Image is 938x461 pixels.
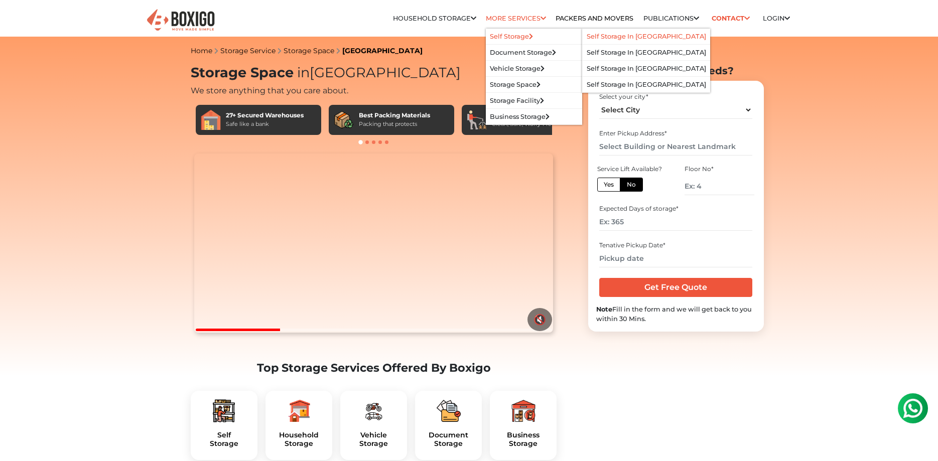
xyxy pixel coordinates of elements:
a: Publications [643,15,699,22]
h5: Household Storage [274,431,324,448]
a: Storage Facility [490,97,544,104]
span: We store anything that you care about. [191,86,348,95]
h5: Vehicle Storage [348,431,399,448]
div: Select your city [599,92,752,101]
input: Ex: 365 [599,213,752,231]
button: 🔇 [527,308,552,331]
video: Your browser does not support the video tag. [194,153,553,333]
div: Expected Days of storage [599,204,752,213]
div: Packing that protects [359,120,430,128]
img: boxigo_packers_and_movers_plan [437,399,461,423]
div: Enter Pickup Address [599,129,752,138]
h5: Business Storage [498,431,549,448]
a: Self Storage [490,33,533,40]
a: Self Storage in [GEOGRAPHIC_DATA] [587,33,706,40]
a: Storage Space [490,81,541,88]
a: Vehicle Storage [490,65,545,72]
img: boxigo_packers_and_movers_plan [361,399,385,423]
label: Yes [597,178,620,192]
a: Login [763,15,790,22]
span: [GEOGRAPHIC_DATA] [294,64,461,81]
a: Storage Service [220,46,276,55]
a: Contact [709,11,753,26]
img: whatsapp-icon.svg [10,10,30,30]
div: Fill in the form and we will get back to you within 30 Mins. [596,304,756,324]
div: 27+ Secured Warehouses [226,111,304,120]
b: Note [596,305,612,313]
a: VehicleStorage [348,431,399,448]
a: Household Storage [393,15,476,22]
h5: Document Storage [423,431,474,448]
h1: Storage Space [191,65,557,81]
label: No [620,178,643,192]
img: Boxigo [146,8,216,33]
h5: Self Storage [199,431,249,448]
input: Select Building or Nearest Landmark [599,138,752,156]
div: Best Packing Materials [359,111,430,120]
input: Ex: 4 [685,178,754,195]
a: [GEOGRAPHIC_DATA] [342,46,423,55]
a: Self Storage in [GEOGRAPHIC_DATA] [587,49,706,56]
a: Business Storage [490,113,550,120]
input: Get Free Quote [599,278,752,297]
a: Self Storage in [GEOGRAPHIC_DATA] [587,81,706,88]
a: Home [191,46,212,55]
input: Pickup date [599,250,752,267]
div: Floor No [685,165,754,174]
img: 27+ Secured Warehouses [201,110,221,130]
a: DocumentStorage [423,431,474,448]
img: boxigo_packers_and_movers_plan [511,399,535,423]
a: Self Storage in [GEOGRAPHIC_DATA] [587,65,706,72]
a: Document Storage [490,49,556,56]
div: Safe like a bank [226,120,304,128]
span: in [297,64,310,81]
img: Pest-free Units [467,110,487,130]
a: More services [486,15,546,22]
a: SelfStorage [199,431,249,448]
a: Packers and Movers [556,15,633,22]
a: HouseholdStorage [274,431,324,448]
a: Storage Space [284,46,334,55]
img: Best Packing Materials [334,110,354,130]
img: boxigo_packers_and_movers_plan [212,399,236,423]
a: BusinessStorage [498,431,549,448]
img: boxigo_packers_and_movers_plan [287,399,311,423]
div: Tenative Pickup Date [599,241,752,250]
h2: Top Storage Services Offered By Boxigo [191,361,557,375]
div: Service Lift Available? [597,165,666,174]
